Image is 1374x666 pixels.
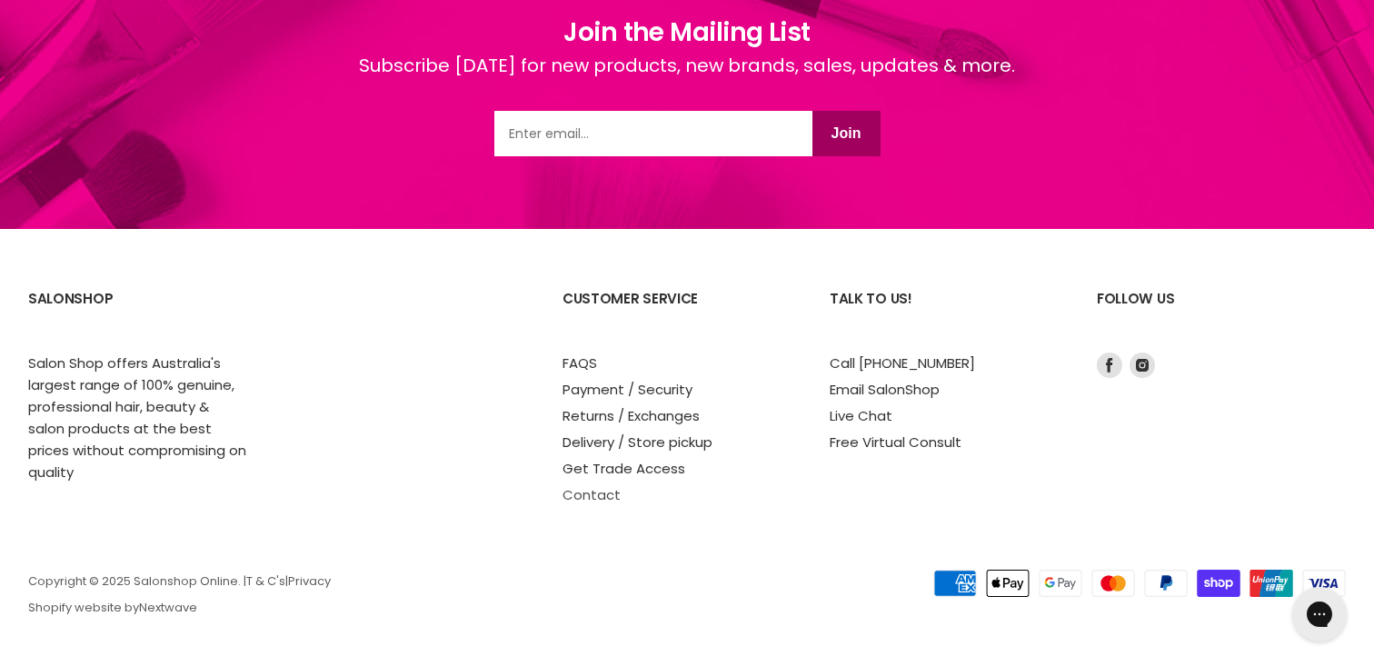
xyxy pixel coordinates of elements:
a: Delivery / Store pickup [563,432,712,452]
input: Email [494,111,812,156]
a: Nextwave [139,599,197,616]
a: Get Trade Access [563,459,685,478]
a: Contact [563,485,621,504]
h1: Join the Mailing List [359,14,1015,52]
a: Call [PHONE_NUMBER] [830,353,975,373]
h2: Follow us [1097,276,1346,352]
button: Join [812,111,881,156]
h2: SalonShop [28,276,259,352]
h2: Customer Service [563,276,793,352]
a: Email SalonShop [830,380,940,399]
a: Free Virtual Consult [830,432,961,452]
a: FAQS [563,353,597,373]
p: Salon Shop offers Australia's largest range of 100% genuine, professional hair, beauty & salon pr... [28,353,246,483]
h2: Talk to us! [830,276,1060,352]
p: Copyright © 2025 Salonshop Online. | | Shopify website by [28,575,808,616]
a: Payment / Security [563,380,692,399]
a: Returns / Exchanges [563,406,700,425]
a: Privacy [288,572,331,590]
div: Subscribe [DATE] for new products, new brands, sales, updates & more. [359,52,1015,111]
a: T & C's [246,572,285,590]
a: Live Chat [830,406,892,425]
iframe: Gorgias live chat messenger [1283,581,1356,648]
